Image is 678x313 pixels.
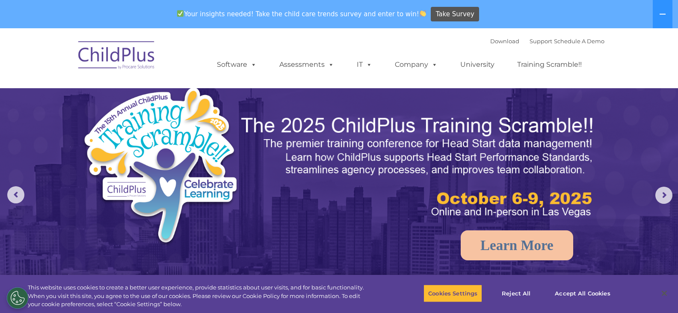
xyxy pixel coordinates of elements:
[74,35,160,78] img: ChildPlus by Procare Solutions
[461,230,573,260] a: Learn More
[119,57,145,63] span: Last name
[174,6,430,22] span: Your insights needed! Take the child care trends survey and enter to win!
[348,56,381,73] a: IT
[7,287,28,309] button: Cookies Settings
[431,7,479,22] a: Take Survey
[554,38,604,45] a: Schedule A Demo
[177,10,184,17] img: ✅
[28,283,373,309] div: This website uses cookies to create a better user experience, provide statistics about user visit...
[119,92,155,98] span: Phone number
[490,38,519,45] a: Download
[271,56,343,73] a: Assessments
[489,284,543,302] button: Reject All
[423,284,482,302] button: Cookies Settings
[208,56,265,73] a: Software
[550,284,615,302] button: Accept All Cookies
[452,56,503,73] a: University
[509,56,590,73] a: Training Scramble!!
[490,38,604,45] font: |
[386,56,446,73] a: Company
[436,7,474,22] span: Take Survey
[530,38,552,45] a: Support
[655,284,674,303] button: Close
[420,10,426,17] img: 👏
